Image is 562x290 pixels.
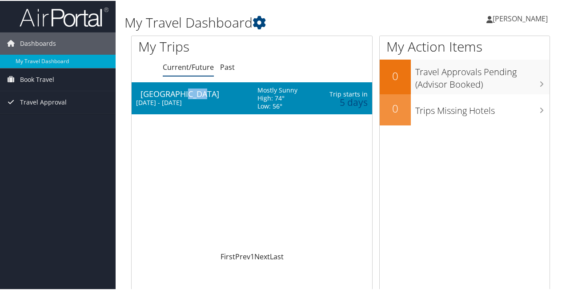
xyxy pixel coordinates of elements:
div: Low: 56° [257,101,297,109]
div: Trip starts in [323,89,368,97]
div: [DATE] - [DATE] [136,98,244,106]
a: [PERSON_NAME] [486,4,557,31]
h1: My Action Items [380,36,550,55]
h1: My Trips [138,36,265,55]
span: Travel Approval [20,90,67,113]
span: Dashboards [20,32,56,54]
h3: Travel Approvals Pending (Advisor Booked) [415,60,550,90]
div: [GEOGRAPHIC_DATA] [140,89,249,97]
span: Book Travel [20,68,54,90]
h2: 0 [380,68,411,83]
a: Next [254,251,270,261]
div: 5 days [323,97,368,105]
h3: Trips Missing Hotels [415,99,550,116]
a: First [221,251,235,261]
h1: My Travel Dashboard [124,12,413,31]
a: Current/Future [163,61,214,71]
div: High: 74° [257,93,297,101]
a: 1 [250,251,254,261]
a: 0Travel Approvals Pending (Advisor Booked) [380,59,550,93]
h2: 0 [380,100,411,115]
a: Past [220,61,235,71]
span: [PERSON_NAME] [493,13,548,23]
a: Last [270,251,284,261]
a: 0Trips Missing Hotels [380,93,550,125]
div: Mostly Sunny [257,85,297,93]
a: Prev [235,251,250,261]
img: airportal-logo.png [20,6,108,27]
